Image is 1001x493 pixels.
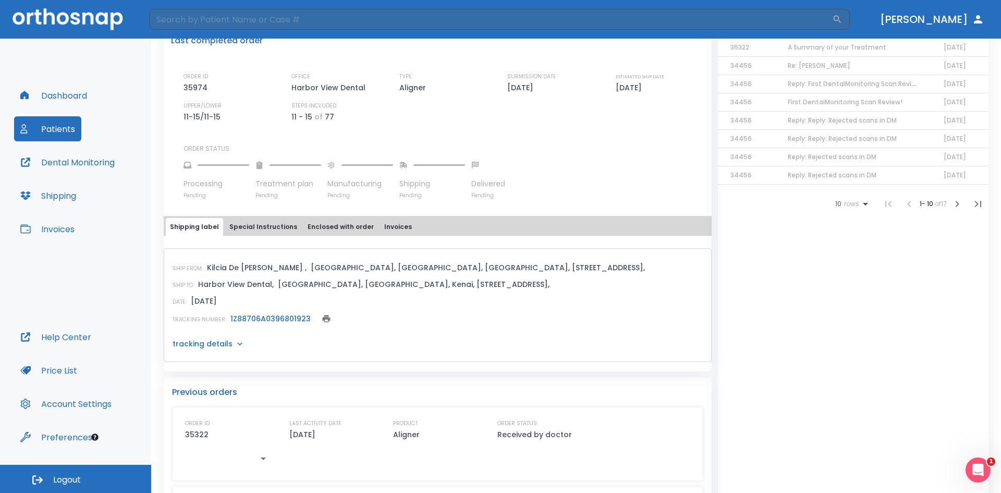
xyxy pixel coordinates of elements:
div: Tooltip anchor [90,432,100,442]
button: Shipping label [166,218,223,236]
p: ORDER ID [185,419,210,428]
button: Invoices [14,217,81,242]
button: Price List [14,358,83,383]
p: ORDER ID [184,72,208,81]
p: Aligner [393,428,420,441]
span: Reply: Rejected scans in DM [788,152,876,161]
button: [PERSON_NAME] [876,10,988,29]
span: 35322 [730,43,749,52]
span: rows [841,200,859,208]
p: Pending [471,191,505,199]
p: [DATE] [507,81,537,94]
p: Processing [184,178,249,189]
p: Pending [255,191,321,199]
button: Dashboard [14,83,93,108]
p: TRACKING NUMBER: [173,315,226,324]
p: UPPER/LOWER [184,101,222,111]
span: 34456 [730,116,752,125]
button: print [319,311,334,326]
p: 35322 [185,428,209,441]
button: Account Settings [14,391,118,416]
p: Pending [399,191,465,199]
span: [DATE] [944,134,966,143]
span: Reply: Rejected scans in DM [788,171,876,179]
button: Preferences [14,425,99,450]
p: Shipping [399,178,465,189]
p: ORDER STATUS [497,419,537,428]
p: Last completed order [171,34,263,47]
span: [DATE] [944,116,966,125]
span: Reply: First DentalMonitoring Scan Review! [788,79,923,88]
input: Search by Patient Name or Case # [149,9,832,30]
p: [GEOGRAPHIC_DATA], [GEOGRAPHIC_DATA], Kenai, [STREET_ADDRESS], [278,278,550,291]
p: Treatment plan [255,178,321,189]
span: [DATE] [944,152,966,161]
span: Logout [53,474,81,486]
p: Manufacturing [327,178,393,189]
button: Enclosed with order [303,218,378,236]
p: tracking details [173,339,233,349]
span: 1 - 10 [920,199,935,208]
span: Reply: Reply: Rejected scans in DM [788,134,897,143]
button: Shipping [14,183,82,208]
button: Help Center [14,324,97,350]
span: 34456 [730,134,752,143]
span: Re: [PERSON_NAME] [788,61,850,70]
p: STEPS INCLUDED [291,101,336,111]
p: SHIP TO: [173,281,194,290]
p: [DATE] [191,295,217,307]
div: tabs [166,218,710,236]
p: Harbor View Dental [291,81,369,94]
p: Received by doctor [497,428,572,441]
span: [DATE] [944,171,966,179]
span: [DATE] [944,98,966,106]
p: ORDER STATUS [184,144,704,153]
p: Pending [184,191,249,199]
span: 1 [987,458,995,466]
p: [DATE] [616,81,645,94]
p: Harbor View Dental, [198,278,274,291]
img: Orthosnap [13,8,123,30]
p: SUBMISSION DATE [507,72,556,81]
span: First DentalMonitoring Scan Review! [788,98,902,106]
p: LAST ACTIVITY DATE [289,419,341,428]
p: OFFICE [291,72,310,81]
p: Previous orders [172,386,703,399]
p: Kilcia De [PERSON_NAME] , [207,261,307,274]
p: Pending [327,191,393,199]
span: 34456 [730,152,752,161]
span: 34456 [730,171,752,179]
span: 34456 [730,79,752,88]
p: SHIP FROM: [173,264,203,273]
span: 10 [835,200,841,208]
a: 1Z88706A0396801923 [230,314,311,324]
p: 11-15/11-15 [184,111,224,123]
p: of [314,111,323,123]
button: Patients [14,116,81,141]
p: 11 - 15 [291,111,312,123]
button: Invoices [380,218,416,236]
span: [DATE] [944,43,966,52]
iframe: Intercom live chat [966,458,991,483]
p: ESTIMATED SHIP DATE [616,72,664,81]
span: [DATE] [944,79,966,88]
p: DATE: [173,297,187,307]
span: 34456 [730,61,752,70]
p: 35974 [184,81,211,94]
span: of 17 [935,199,947,208]
p: Delivered [471,178,505,189]
p: [GEOGRAPHIC_DATA], [GEOGRAPHIC_DATA], [GEOGRAPHIC_DATA], [STREET_ADDRESS], [311,261,645,274]
button: Special Instructions [225,218,301,236]
p: 77 [325,111,334,123]
p: TYPE [399,72,412,81]
button: Dental Monitoring [14,150,121,175]
span: [DATE] [944,61,966,70]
